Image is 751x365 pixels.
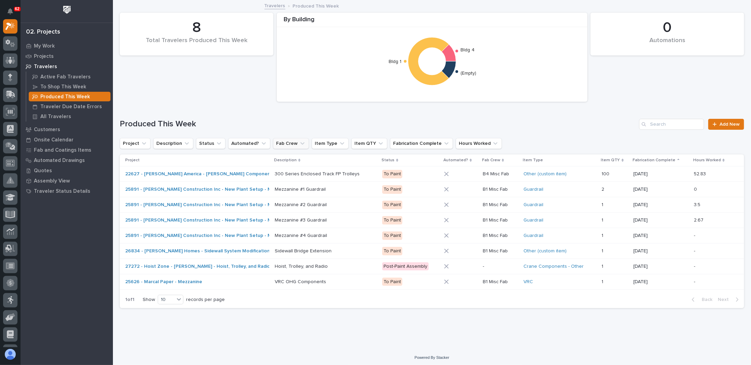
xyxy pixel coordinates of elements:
p: B1 Misc Fab [483,278,509,285]
p: 1 of 1 [120,291,140,308]
a: 26834 - [PERSON_NAME] Homes - Sidewall System Modification and P-Wall Set System [125,248,322,254]
button: Description [153,138,193,149]
p: All Travelers [40,114,71,120]
button: Fabrication Complete [390,138,453,149]
p: [DATE] [634,187,688,192]
input: Search [639,119,704,130]
a: 25891 - [PERSON_NAME] Construction Inc - New Plant Setup - Mezzanine Project [125,202,310,208]
p: 1 [602,231,605,239]
p: B1 Misc Fab [483,201,509,208]
button: Fab Crew [273,138,309,149]
p: Item QTY [601,156,620,164]
tr: 26834 - [PERSON_NAME] Homes - Sidewall System Modification and P-Wall Set System Sidewall Bridge ... [120,243,744,259]
p: Produced This Week [293,2,339,9]
p: 0 [694,185,698,192]
text: (Empty) [461,71,476,76]
p: Active Fab Travelers [40,74,91,80]
div: By Building [277,16,587,27]
p: [DATE] [634,202,688,208]
p: [DATE] [634,264,688,269]
button: users-avatar [3,347,17,362]
img: Workspace Logo [61,3,73,16]
tr: 25891 - [PERSON_NAME] Construction Inc - New Plant Setup - Mezzanine Project Mezzanine #4 Guardra... [120,228,744,243]
p: Travelers [34,64,57,70]
p: Fabrication Complete [633,156,676,164]
a: Guardrail [523,202,543,208]
p: 300 Series Enclosed Track FP Trolleys [275,170,361,177]
tr: 25891 - [PERSON_NAME] Construction Inc - New Plant Setup - Mezzanine Project Mezzanine #3 Guardra... [120,213,744,228]
button: Project [120,138,151,149]
p: Status [381,156,394,164]
button: Next [715,297,744,303]
text: Bldg 4 [461,48,475,52]
div: 0 [602,19,733,36]
p: Project [125,156,140,164]
a: Assembly View [21,176,113,186]
a: Crane Components - Other [523,264,584,269]
p: - [694,231,697,239]
button: Hours Worked [456,138,502,149]
a: To Shop This Week [26,82,113,91]
a: Traveler Status Details [21,186,113,196]
p: Item Type [523,156,543,164]
p: Show [143,297,155,303]
p: 52.83 [694,170,707,177]
p: B4 Misc Fab [483,170,510,177]
p: 100 [602,170,611,177]
p: - [694,247,697,254]
p: 1 [602,278,605,285]
a: Add New [708,119,744,130]
p: Mezzanine #4 Guardrail [275,231,328,239]
a: Customers [21,124,113,135]
p: 1 [602,216,605,223]
p: My Work [34,43,55,49]
h1: Produced This Week [120,119,636,129]
p: Produced This Week [40,94,90,100]
button: Automated? [228,138,270,149]
a: 25891 - [PERSON_NAME] Construction Inc - New Plant Setup - Mezzanine Project [125,217,310,223]
a: 27272 - Hoist Zone - [PERSON_NAME] - Hoist, Trolley, and Radio [125,264,270,269]
p: Fab Crew [482,156,500,164]
p: 3.5 [694,201,702,208]
p: [DATE] [634,279,688,285]
div: Total Travelers Produced This Week [131,37,262,51]
a: My Work [21,41,113,51]
div: To Paint [382,185,402,194]
a: Powered By Stacker [415,355,449,360]
a: Projects [21,51,113,61]
div: To Paint [382,278,402,286]
p: B1 Misc Fab [483,247,509,254]
a: 25891 - [PERSON_NAME] Construction Inc - New Plant Setup - Mezzanine Project [125,187,310,192]
tr: 25891 - [PERSON_NAME] Construction Inc - New Plant Setup - Mezzanine Project Mezzanine #1 Guardra... [120,182,744,197]
div: To Paint [382,216,402,225]
div: Post-Paint Assembly [382,262,429,271]
a: 22627 - [PERSON_NAME] America - [PERSON_NAME] Component Fab & Modification [125,171,316,177]
p: Fab and Coatings Items [34,147,91,153]
p: 62 [15,7,20,11]
div: To Paint [382,247,402,255]
p: 1 [602,201,605,208]
a: Guardrail [523,187,543,192]
a: Traveler Due Date Errors [26,102,113,111]
div: 02. Projects [26,28,60,36]
p: B1 Misc Fab [483,231,509,239]
p: [DATE] [634,217,688,223]
span: Next [718,297,733,303]
a: All Travelers [26,112,113,121]
a: Guardrail [523,233,543,239]
p: Customers [34,127,60,133]
tr: 22627 - [PERSON_NAME] America - [PERSON_NAME] Component Fab & Modification 300 Series Enclosed Tr... [120,166,744,182]
p: 2 [602,185,606,192]
a: Produced This Week [26,92,113,101]
a: Automated Drawings [21,155,113,165]
a: 25891 - [PERSON_NAME] Construction Inc - New Plant Setup - Mezzanine Project [125,233,310,239]
div: Automations [602,37,733,51]
div: 8 [131,19,262,36]
a: Other (custom item) [523,171,567,177]
button: Status [196,138,225,149]
div: To Paint [382,231,402,240]
p: [DATE] [634,248,688,254]
p: Assembly View [34,178,70,184]
p: Traveler Status Details [34,188,90,194]
a: 25626 - Marcal Paper - Mezzanine [125,279,202,285]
